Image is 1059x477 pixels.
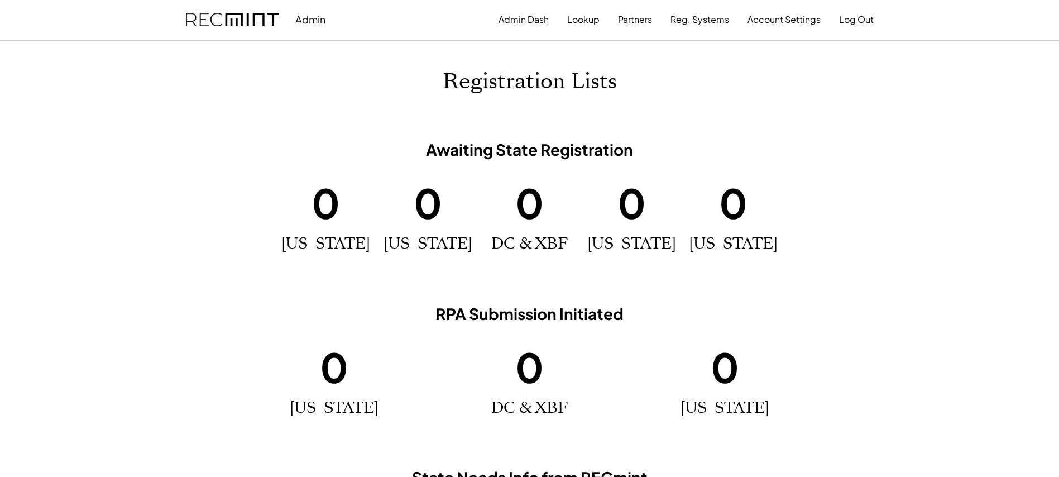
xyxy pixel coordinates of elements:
[290,399,378,418] h2: [US_STATE]
[279,304,781,324] h3: RPA Submission Initiated
[491,399,568,418] h2: DC & XBF
[617,177,646,229] h1: 0
[295,13,325,26] div: Admin
[515,341,544,393] h1: 0
[499,8,549,31] button: Admin Dash
[670,8,729,31] button: Reg. Systems
[711,341,739,393] h1: 0
[839,8,874,31] button: Log Out
[443,69,617,95] h1: Registration Lists
[747,8,821,31] button: Account Settings
[312,177,340,229] h1: 0
[689,235,778,254] h2: [US_STATE]
[515,177,544,229] h1: 0
[320,341,348,393] h1: 0
[719,177,747,229] h1: 0
[587,235,676,254] h2: [US_STATE]
[186,13,279,27] img: recmint-logotype%403x.png
[281,235,370,254] h2: [US_STATE]
[384,235,472,254] h2: [US_STATE]
[681,399,769,418] h2: [US_STATE]
[618,8,652,31] button: Partners
[414,177,442,229] h1: 0
[491,235,568,254] h2: DC & XBF
[279,140,781,160] h3: Awaiting State Registration
[567,8,600,31] button: Lookup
